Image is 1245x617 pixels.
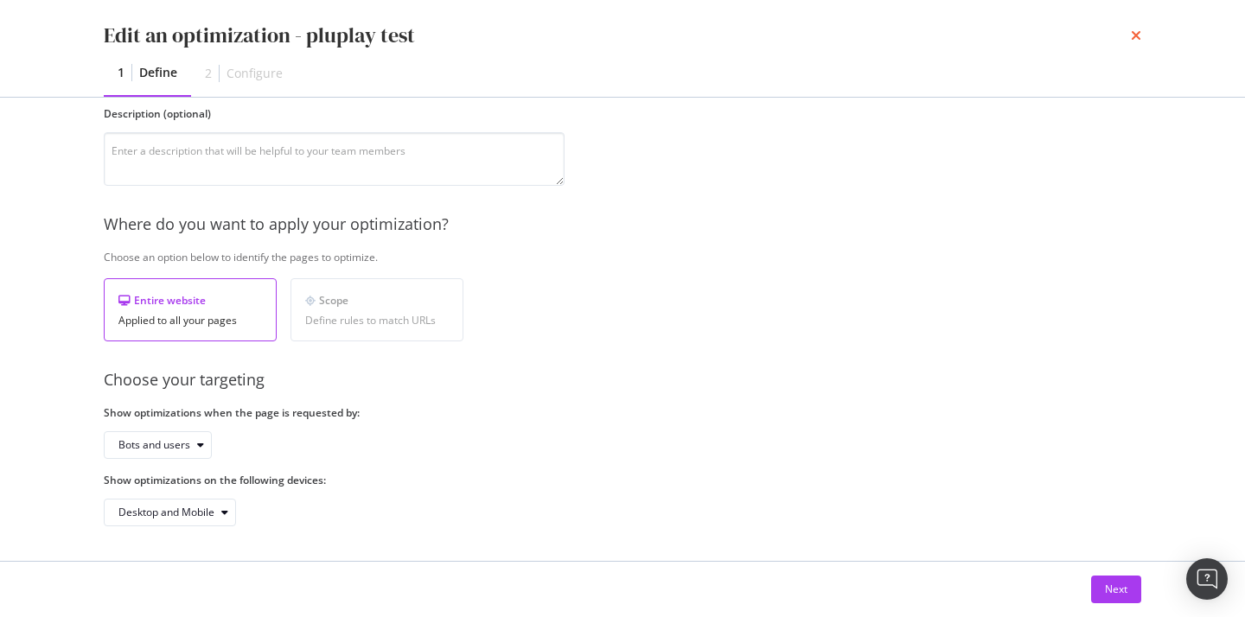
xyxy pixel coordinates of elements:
[305,315,449,327] div: Define rules to match URLs
[1105,582,1127,596] div: Next
[104,106,565,121] label: Description (optional)
[1186,558,1228,600] div: Open Intercom Messenger
[104,473,565,487] label: Show optimizations on the following devices:
[104,499,236,526] button: Desktop and Mobile
[227,65,283,82] div: Configure
[118,507,214,518] div: Desktop and Mobile
[205,65,212,82] div: 2
[118,293,262,308] div: Entire website
[118,440,190,450] div: Bots and users
[118,315,262,327] div: Applied to all your pages
[118,64,124,81] div: 1
[104,21,415,50] div: Edit an optimization - pluplay test
[104,213,1141,236] div: Where do you want to apply your optimization?
[104,250,1141,264] div: Choose an option below to identify the pages to optimize.
[305,293,449,308] div: Scope
[139,64,177,81] div: Define
[104,369,1141,391] div: Choose your targeting
[104,431,212,459] button: Bots and users
[104,405,565,420] label: Show optimizations when the page is requested by:
[1091,576,1141,603] button: Next
[1131,21,1141,50] div: times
